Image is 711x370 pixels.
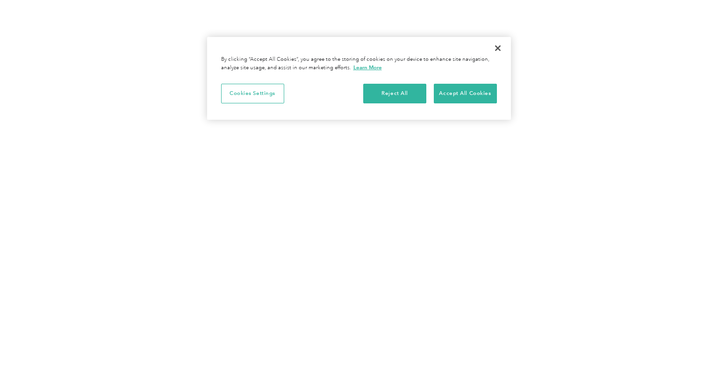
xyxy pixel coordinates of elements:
a: More information about your privacy, opens in a new tab [353,64,382,71]
button: Close [488,38,508,58]
div: Cookie banner [207,37,511,120]
button: Accept All Cookies [434,84,497,103]
button: Reject All [363,84,426,103]
button: Cookies Settings [221,84,284,103]
div: Privacy [207,37,511,120]
div: By clicking “Accept All Cookies”, you agree to the storing of cookies on your device to enhance s... [221,56,497,72]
